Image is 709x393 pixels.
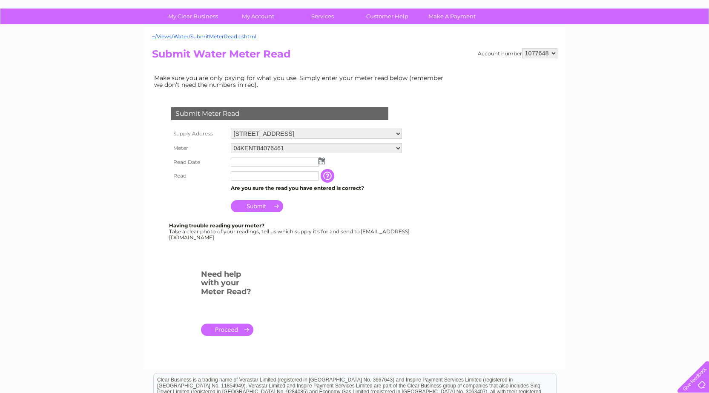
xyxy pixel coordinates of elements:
a: Telecoms [604,36,630,43]
td: Are you sure the read you have entered is correct? [229,183,404,194]
a: My Clear Business [158,9,228,24]
a: ~/Views/Water/SubmitMeterRead.cshtml [152,33,256,40]
a: 0333 014 3131 [548,4,607,15]
a: Contact [652,36,673,43]
a: Log out [681,36,701,43]
a: Make A Payment [417,9,487,24]
th: Read Date [169,155,229,169]
img: logo.png [25,22,68,48]
a: Customer Help [352,9,422,24]
div: Account number [478,48,557,58]
a: Services [287,9,358,24]
h3: Need help with your Meter Read? [201,268,253,301]
a: . [201,324,253,336]
a: My Account [223,9,293,24]
th: Meter [169,141,229,155]
input: Submit [231,200,283,212]
input: Information [321,169,336,183]
div: Take a clear photo of your readings, tell us which supply it's for and send to [EMAIL_ADDRESS][DO... [169,223,411,240]
b: Having trouble reading your meter? [169,222,264,229]
a: Energy [580,36,599,43]
td: Make sure you are only paying for what you use. Simply enter your meter read below (remember we d... [152,72,450,90]
div: Clear Business is a trading name of Verastar Limited (registered in [GEOGRAPHIC_DATA] No. 3667643... [154,5,556,41]
div: Submit Meter Read [171,107,388,120]
a: Blog [635,36,647,43]
th: Read [169,169,229,183]
h2: Submit Water Meter Read [152,48,557,64]
th: Supply Address [169,126,229,141]
img: ... [319,158,325,164]
a: Water [559,36,575,43]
